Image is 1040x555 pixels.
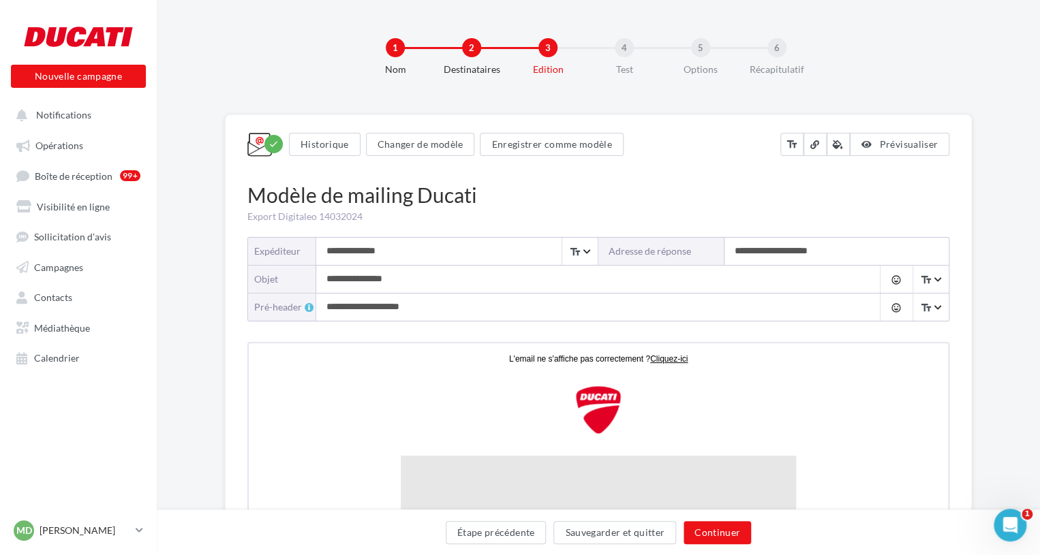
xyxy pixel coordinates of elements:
[8,254,149,279] a: Campagnes
[311,381,388,394] a: Ajouter un lien
[264,135,283,153] div: Modifications enregistrées
[247,180,949,210] div: Modèle de mailing Ducati
[8,345,149,369] a: Calendrier
[34,321,90,333] span: Médiathèque
[34,352,80,364] span: Calendrier
[337,319,363,332] strong: Titre
[269,139,279,149] i: check
[37,200,110,212] span: Visibilité en ligne
[35,170,112,181] span: Boîte de réception
[581,63,668,76] div: Test
[16,524,32,537] span: MD
[8,193,149,218] a: Visibilité en ligne
[326,42,373,92] img: Ducati_Shield_2D_W.png
[598,238,724,265] label: Adresse de réponse
[34,261,83,272] span: Campagnes
[767,38,786,57] div: 6
[40,524,130,537] p: [PERSON_NAME]
[913,294,948,321] span: Select box activate
[428,63,515,76] div: Destinataires
[920,301,932,315] i: text_fields
[446,521,547,544] button: Étape précédente
[913,266,948,293] span: Select box activate
[891,274,902,285] i: tag_faces
[553,521,676,544] button: Sauvegarder et quitter
[339,503,361,525] img: twitter
[35,140,83,151] span: Opérations
[8,163,149,188] a: Boîte de réception99+
[254,272,305,286] div: objet
[880,294,912,321] button: tag_faces
[310,503,332,525] img: facebook
[562,238,597,265] span: Select box activate
[366,133,475,156] button: Changer de modèle
[480,133,623,156] button: Enregistrer comme modèle
[780,133,804,156] button: text_fields
[401,10,439,20] a: Cliquez-ici
[11,518,146,543] a: MD [PERSON_NAME]
[615,38,634,57] div: 4
[891,302,902,313] i: tag_faces
[569,245,581,259] i: text_fields
[247,210,949,223] div: Export Digitaleo 14032024
[1022,509,1033,520] span: 1
[155,343,544,353] p: Ajouter du texte
[684,521,751,544] button: Continuer
[8,102,143,127] button: Notifications
[352,63,439,76] div: Nom
[994,509,1026,541] iframe: Intercom live chat
[920,273,932,287] i: text_fields
[538,38,557,57] div: 3
[120,170,140,181] div: 99+
[8,223,149,248] a: Sollicitation d'avis
[386,38,405,57] div: 1
[401,11,439,20] u: Cliquez-ici
[504,63,592,76] div: Edition
[462,38,481,57] div: 2
[879,138,938,150] span: Prévisualiser
[786,138,798,151] i: text_fields
[880,266,912,293] button: tag_faces
[367,503,389,525] img: instagram
[254,244,305,258] div: Expéditeur
[8,132,149,157] a: Opérations
[8,315,149,339] a: Médiathèque
[733,63,821,76] div: Récapitulatif
[657,63,744,76] div: Options
[11,65,146,88] button: Nouvelle campagne
[260,11,401,20] span: L'email ne s'affiche pas correctement ?
[850,133,949,156] button: Prévisualiser
[34,291,72,303] span: Contacts
[254,300,316,314] div: Pré-header
[691,38,710,57] div: 5
[34,231,111,242] span: Sollicitation d'avis
[8,284,149,308] a: Contacts
[36,109,91,121] span: Notifications
[289,133,361,156] button: Historique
